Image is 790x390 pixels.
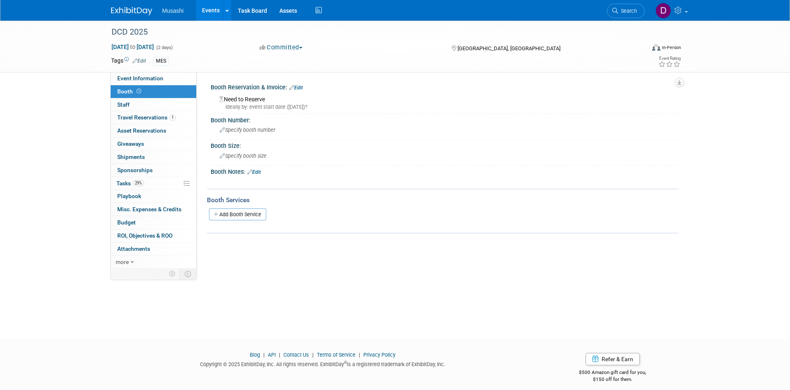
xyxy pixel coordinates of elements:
[117,245,150,252] span: Attachments
[652,44,660,51] img: Format-Inperson.png
[117,232,172,239] span: ROI, Objectives & ROO
[111,138,196,150] a: Giveaways
[655,3,671,19] img: Daniel Agar
[117,114,176,121] span: Travel Reservations
[220,127,275,133] span: Specify booth number
[219,103,673,111] div: Ideally by: event start date ([DATE])?
[117,193,141,199] span: Playbook
[317,352,355,358] a: Terms of Service
[117,88,143,95] span: Booth
[458,45,560,51] span: [GEOGRAPHIC_DATA], [GEOGRAPHIC_DATA]
[586,353,640,365] a: Refer & Earn
[217,93,673,111] div: Need to Reserve
[310,352,316,358] span: |
[111,151,196,163] a: Shipments
[268,352,276,358] a: API
[111,229,196,242] a: ROI, Objectives & ROO
[162,7,184,14] span: Musashi
[257,43,306,52] button: Committed
[596,43,681,55] div: Event Format
[111,7,152,15] img: ExhibitDay
[247,169,261,175] a: Edit
[117,75,163,82] span: Event Information
[209,208,266,220] a: Add Booth Service
[117,101,130,108] span: Staff
[111,216,196,229] a: Budget
[211,81,679,92] div: Booth Reservation & Invoice:
[129,44,137,50] span: to
[170,114,176,121] span: 1
[111,124,196,137] a: Asset Reservations
[111,56,146,66] td: Tags
[117,206,181,213] span: Misc. Expenses & Credits
[357,352,362,358] span: |
[111,177,196,190] a: Tasks29%
[261,352,267,358] span: |
[618,8,637,14] span: Search
[135,88,143,94] span: Booth not reserved yet
[211,114,679,124] div: Booth Number:
[111,72,196,85] a: Event Information
[180,269,197,279] td: Toggle Event Tabs
[111,190,196,203] a: Playbook
[153,57,169,65] div: MES
[117,140,144,147] span: Giveaways
[662,44,681,51] div: In-Person
[111,43,154,51] span: [DATE] [DATE]
[109,25,632,40] div: DCD 2025
[283,352,309,358] a: Contact Us
[658,56,681,61] div: Event Rating
[111,98,196,111] a: Staff
[111,359,534,368] div: Copyright © 2025 ExhibitDay, Inc. All rights reserved. ExhibitDay is a registered trademark of Ex...
[211,140,679,150] div: Booth Size:
[344,360,347,365] sup: ®
[111,256,196,269] a: more
[156,45,173,50] span: (2 days)
[133,180,144,186] span: 29%
[111,203,196,216] a: Misc. Expenses & Credits
[250,352,260,358] a: Blog
[117,127,166,134] span: Asset Reservations
[546,376,679,383] div: $150 off for them.
[165,269,180,279] td: Personalize Event Tab Strip
[111,111,196,124] a: Travel Reservations1
[111,164,196,177] a: Sponsorships
[211,166,679,176] div: Booth Notes:
[607,4,645,18] a: Search
[207,196,679,205] div: Booth Services
[363,352,395,358] a: Privacy Policy
[546,364,679,383] div: $500 Amazon gift card for you,
[116,259,129,265] span: more
[289,85,303,91] a: Edit
[277,352,282,358] span: |
[132,58,146,64] a: Edit
[220,153,267,159] span: Specify booth size
[116,180,144,187] span: Tasks
[111,85,196,98] a: Booth
[117,219,136,226] span: Budget
[117,154,145,160] span: Shipments
[111,243,196,255] a: Attachments
[117,167,153,173] span: Sponsorships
